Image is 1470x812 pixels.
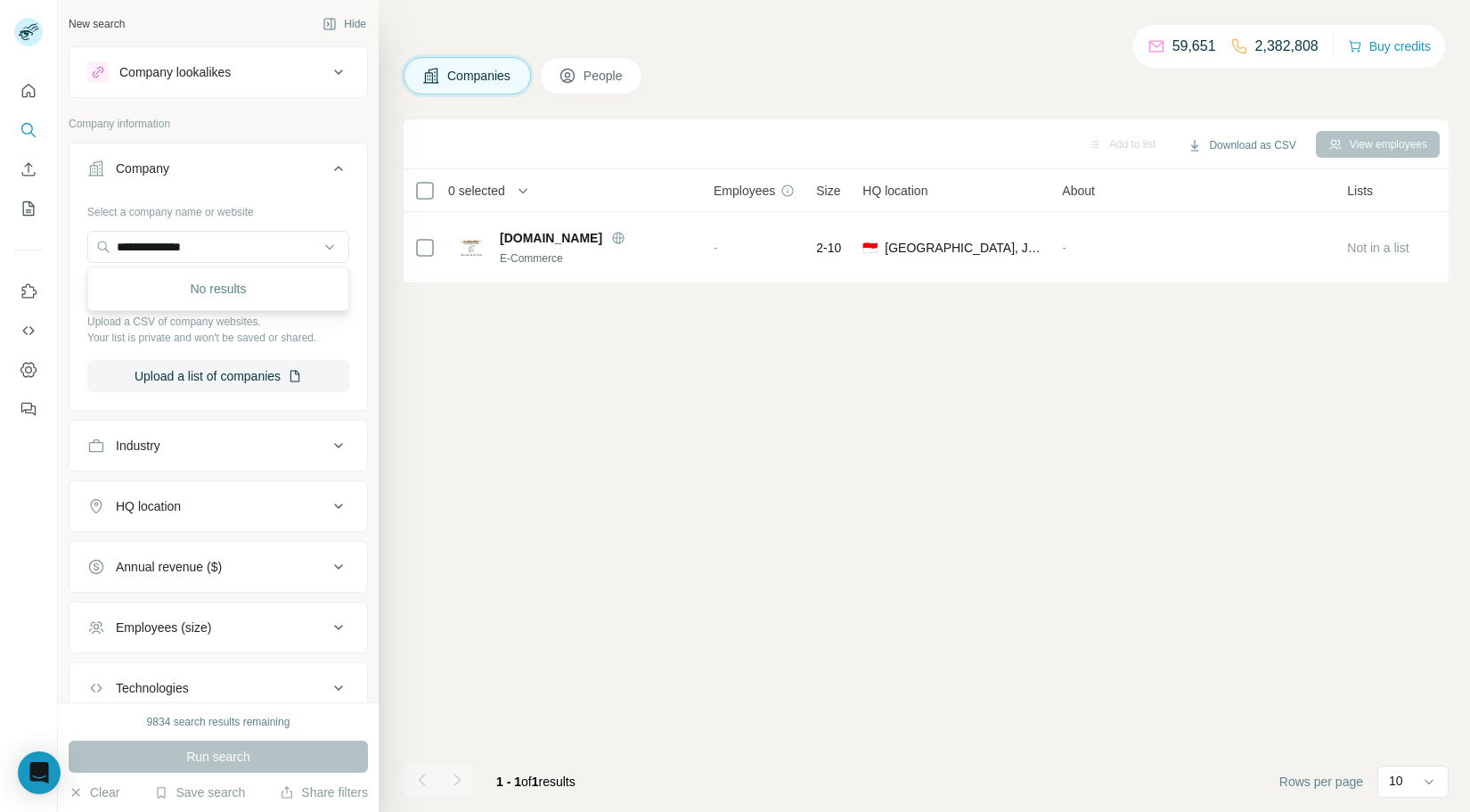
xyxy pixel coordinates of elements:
[14,153,43,185] button: Enrich CSV
[14,315,43,347] button: Use Surfe API
[69,783,119,801] button: Clear
[500,250,692,267] div: E-Commerce
[447,67,512,85] span: Companies
[116,437,160,455] div: Industry
[885,239,1041,257] span: [GEOGRAPHIC_DATA], Jombang Regency
[69,424,367,467] button: Industry
[14,393,43,425] button: Feedback
[310,11,379,37] button: Hide
[1389,772,1403,790] p: 10
[119,63,231,81] div: Company lookalikes
[457,234,486,262] img: Logo of park2park925.jewelry
[1347,241,1409,255] span: Not in a list
[1279,773,1363,791] span: Rows per page
[1062,241,1066,255] span: -
[1175,132,1308,159] button: Download as CSV
[714,182,775,200] span: Employees
[69,545,367,588] button: Annual revenue ($)
[87,360,349,392] button: Upload a list of companies
[521,775,532,789] span: of
[1348,34,1431,59] button: Buy credits
[862,182,927,200] span: HQ location
[14,275,43,308] button: Use Surfe on LinkedIn
[87,314,349,330] p: Upload a CSV of company websites.
[816,182,840,200] span: Size
[14,75,43,107] button: Quick start
[584,67,625,85] span: People
[116,160,169,177] div: Company
[404,21,1449,46] h4: Search
[116,558,222,576] div: Annual revenue ($)
[532,775,539,789] span: 1
[18,751,61,794] div: Open Intercom Messenger
[69,51,367,94] button: Company lookalikes
[116,619,211,636] div: Employees (size)
[147,714,290,730] div: 9834 search results remaining
[69,606,367,649] button: Employees (size)
[154,783,245,801] button: Save search
[69,16,125,32] div: New search
[1255,36,1319,57] p: 2,382,808
[69,485,367,528] button: HQ location
[496,775,521,789] span: 1 - 1
[87,197,349,220] div: Select a company name or website
[496,775,576,789] span: results
[69,116,368,132] p: Company information
[500,229,602,247] span: [DOMAIN_NAME]
[280,783,368,801] button: Share filters
[14,354,43,386] button: Dashboard
[14,114,43,146] button: Search
[448,182,505,200] span: 0 selected
[116,497,181,515] div: HQ location
[14,193,43,225] button: My lists
[1347,182,1373,200] span: Lists
[1172,36,1216,57] p: 59,651
[69,147,367,197] button: Company
[87,330,349,346] p: Your list is private and won't be saved or shared.
[69,667,367,709] button: Technologies
[816,239,841,257] span: 2-10
[862,239,878,257] span: 🇮🇩
[116,679,189,697] div: Technologies
[92,271,345,307] div: No results
[714,241,718,255] span: -
[1062,182,1095,200] span: About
